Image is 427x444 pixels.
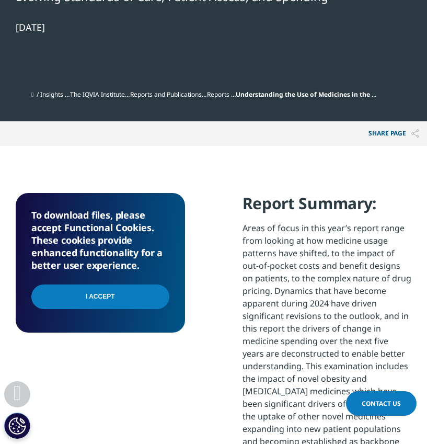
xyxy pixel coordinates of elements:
[207,90,229,99] a: Reports
[236,90,399,99] span: Understanding the Use of Medicines in the U.S. 2025
[361,121,427,146] button: Share PAGEShare PAGE
[243,193,412,222] h4: Report Summary:
[362,399,401,408] span: Contact Us
[31,209,169,271] h5: To download files, please accept Functional Cookies. These cookies provide enhanced functionality...
[16,21,399,33] div: [DATE]
[40,90,63,99] a: Insights
[411,129,419,138] img: Share PAGE
[346,391,417,416] a: Contact Us
[130,90,206,99] a: Reports and Publications
[361,121,427,146] p: Share PAGE
[70,90,130,99] a: The IQVIA Institute
[4,413,30,439] button: Cookies Settings
[31,284,169,309] input: I Accept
